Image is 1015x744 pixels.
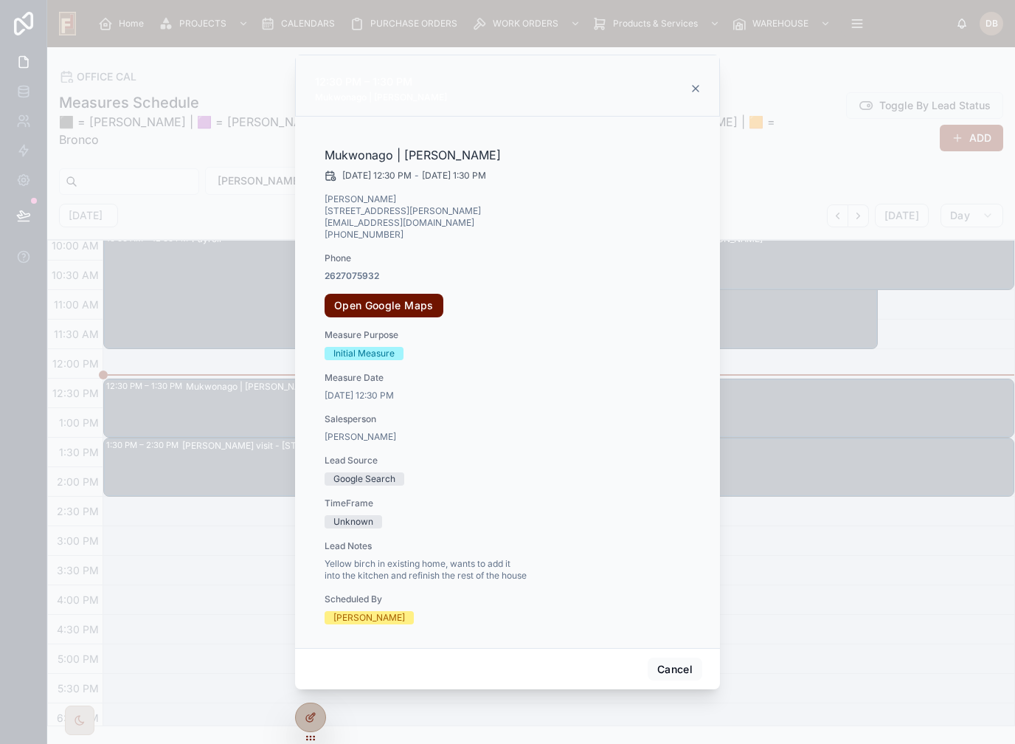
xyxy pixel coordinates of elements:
[325,372,537,384] span: Measure Date
[325,413,537,425] span: Salesperson
[415,170,419,182] span: -
[333,611,405,624] div: [PERSON_NAME]
[325,329,537,341] span: Measure Purpose
[333,472,395,486] div: Google Search
[342,170,412,182] span: [DATE] 12:30 PM
[325,193,537,241] span: [PERSON_NAME] [STREET_ADDRESS][PERSON_NAME] [EMAIL_ADDRESS][DOMAIN_NAME] [PHONE_NUMBER]
[325,497,537,509] span: TimeFrame
[648,658,702,681] button: Cancel
[422,170,486,182] span: [DATE] 1:30 PM
[315,73,447,91] div: 12:30 PM – 1:30 PM
[333,515,373,528] div: Unknown
[325,455,537,466] span: Lead Source
[325,270,379,281] strong: 2627075932
[313,73,447,104] div: 12:30 PM – 1:30 PMMukwonago | [PERSON_NAME]
[325,540,537,552] span: Lead Notes
[325,558,537,582] span: Yellow birch in existing home, wants to add it into the kitchen and refinish the rest of the house
[333,347,395,360] div: Initial Measure
[315,92,447,103] div: Mukwonago | [PERSON_NAME]
[325,593,537,605] span: Scheduled By
[325,294,443,317] a: Open Google Maps
[325,390,537,402] span: [DATE] 12:30 PM
[325,252,537,264] span: Phone
[325,146,537,164] h2: Mukwonago | [PERSON_NAME]
[325,431,537,443] span: [PERSON_NAME]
